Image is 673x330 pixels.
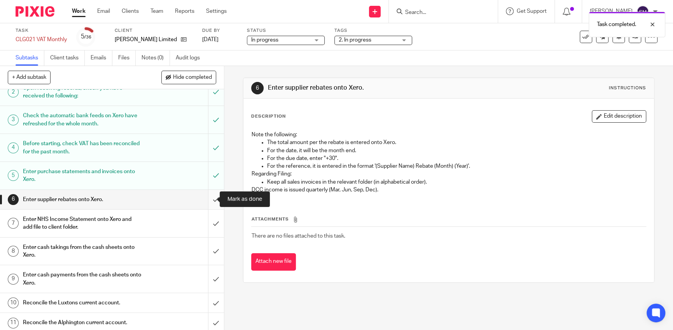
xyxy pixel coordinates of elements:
[202,28,237,34] label: Due by
[23,214,141,233] h1: Enter NHS Income Statement onto Xero and add file to client folder.
[23,297,141,309] h1: Reconcile the Luxtons current account.
[122,7,139,15] a: Clients
[252,131,646,139] p: Note the following:
[252,186,646,194] p: DCC income is issued quarterly (Mar, Jun, Sep, Dec).
[23,269,141,289] h1: Enter cash payments from the cash sheets onto Xero.
[636,5,649,18] img: svg%3E
[202,37,219,42] span: [DATE]
[23,82,141,102] h1: Upon receiving records, check you have received the following:
[50,50,85,66] a: Client tasks
[8,218,19,229] div: 7
[91,50,112,66] a: Emails
[8,87,19,97] div: 2
[16,36,67,43] div: CLG021 VAT Monthly
[251,37,278,43] span: In progress
[97,7,110,15] a: Email
[268,84,465,92] h1: Enter supplier rebates onto Xero.
[251,82,264,94] div: 6
[84,35,91,39] small: /36
[8,142,19,153] div: 4
[150,7,163,15] a: Team
[8,246,19,257] div: 8
[206,7,227,15] a: Settings
[8,115,19,125] div: 3
[72,7,86,15] a: Work
[8,274,19,285] div: 9
[252,233,345,239] span: There are no files attached to this task.
[251,253,296,271] button: Attach new file
[16,6,54,17] img: Pixie
[23,317,141,328] h1: Reconcile the Alphington current account.
[8,318,19,328] div: 11
[252,170,646,178] p: Regarding Filing:
[592,110,646,123] button: Edit description
[81,32,91,41] div: 5
[267,155,646,162] p: For the due date, enter "+30".
[267,139,646,146] p: The total amount per the rebate is entered onto Xero.
[142,50,170,66] a: Notes (0)
[23,241,141,261] h1: Enter cash takings from the cash sheets onto Xero.
[252,217,289,221] span: Attachments
[247,28,325,34] label: Status
[16,50,44,66] a: Subtasks
[609,85,646,91] div: Instructions
[173,75,212,81] span: Hide completed
[8,194,19,205] div: 6
[175,7,194,15] a: Reports
[339,37,371,43] span: 2. In progress
[8,170,19,181] div: 5
[267,162,646,170] p: For the reference, it is entered in the format '(Supplier Name) Rebate (Month) (Year)'.
[23,110,141,130] h1: Check the automatic bank feeds on Xero have refreshed for the whole month.
[267,178,646,186] p: Keep all sales invoices in the relevant folder (in alphabetical order).
[334,28,412,34] label: Tags
[115,28,192,34] label: Client
[118,50,136,66] a: Files
[23,138,141,158] h1: Before starting, check VAT has been reconciled for the past month.
[16,28,67,34] label: Task
[8,71,51,84] button: + Add subtask
[23,194,141,205] h1: Enter supplier rebates onto Xero.
[115,36,177,43] p: [PERSON_NAME] Limited
[597,21,636,28] p: Task completed.
[161,71,216,84] button: Hide completed
[176,50,206,66] a: Audit logs
[251,113,286,120] p: Description
[267,147,646,155] p: For the date, it will be the month end.
[23,166,141,186] h1: Enter purchase statements and invoices onto Xero.
[8,297,19,308] div: 10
